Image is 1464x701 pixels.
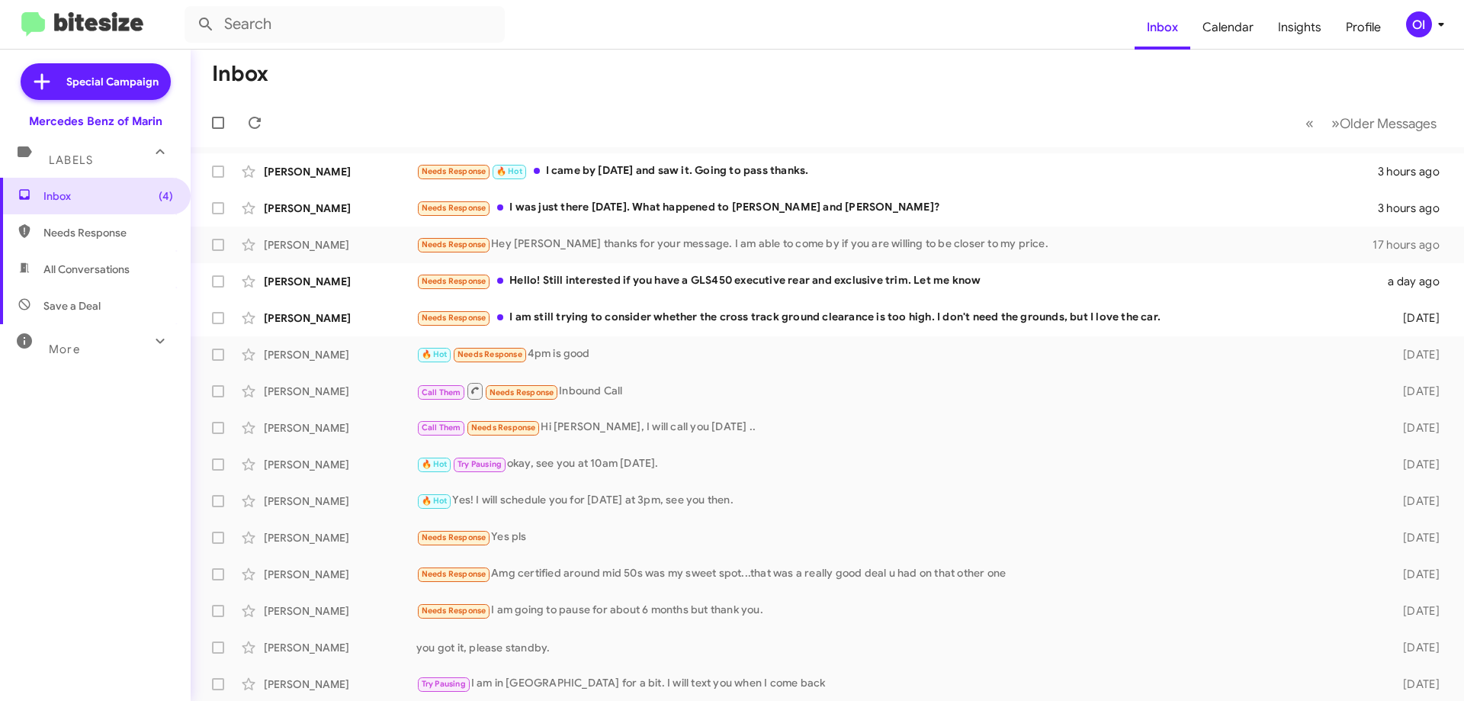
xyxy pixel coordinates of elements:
[422,606,486,616] span: Needs Response
[43,298,101,314] span: Save a Deal
[264,384,416,399] div: [PERSON_NAME]
[416,455,1379,473] div: okay, see you at 10am [DATE].
[422,349,448,359] span: 🔥 Hot
[212,62,268,86] h1: Inbox
[264,420,416,436] div: [PERSON_NAME]
[416,529,1379,546] div: Yes pls
[43,262,130,277] span: All Conversations
[264,201,416,216] div: [PERSON_NAME]
[422,496,448,506] span: 🔥 Hot
[1372,237,1452,252] div: 17 hours ago
[416,492,1379,510] div: Yes! I will schedule you for [DATE] at 3pm, see you then.
[1379,457,1452,472] div: [DATE]
[1379,420,1452,436] div: [DATE]
[264,677,416,692] div: [PERSON_NAME]
[1190,5,1266,50] a: Calendar
[422,532,486,542] span: Needs Response
[416,272,1379,290] div: Hello! Still interested if you have a GLS450 executive rear and exclusive trim. Let me know
[416,162,1378,180] div: I came by [DATE] and saw it. Going to pass thanks.
[490,387,554,397] span: Needs Response
[264,494,416,509] div: [PERSON_NAME]
[416,565,1379,583] div: Amg certified around mid 50s was my sweet spot...that was a really good deal u had on that other one
[1393,11,1447,37] button: OI
[1379,567,1452,582] div: [DATE]
[422,203,486,213] span: Needs Response
[1340,115,1437,132] span: Older Messages
[1379,640,1452,655] div: [DATE]
[1135,5,1190,50] a: Inbox
[43,188,173,204] span: Inbox
[416,346,1379,363] div: 4pm is good
[422,240,486,249] span: Needs Response
[264,164,416,179] div: [PERSON_NAME]
[416,675,1379,693] div: I am in [GEOGRAPHIC_DATA] for a bit. I will text you when I come back
[264,640,416,655] div: [PERSON_NAME]
[416,199,1378,217] div: I was just there [DATE]. What happened to [PERSON_NAME] and [PERSON_NAME]?
[66,74,159,89] span: Special Campaign
[264,457,416,472] div: [PERSON_NAME]
[422,276,486,286] span: Needs Response
[264,310,416,326] div: [PERSON_NAME]
[49,342,80,356] span: More
[1305,114,1314,133] span: «
[1331,114,1340,133] span: »
[471,423,536,432] span: Needs Response
[264,274,416,289] div: [PERSON_NAME]
[1406,11,1432,37] div: OI
[264,603,416,619] div: [PERSON_NAME]
[21,63,171,100] a: Special Campaign
[264,530,416,545] div: [PERSON_NAME]
[422,569,486,579] span: Needs Response
[29,114,162,129] div: Mercedes Benz of Marin
[1296,108,1323,139] button: Previous
[1378,201,1452,216] div: 3 hours ago
[1379,384,1452,399] div: [DATE]
[185,6,505,43] input: Search
[1297,108,1446,139] nav: Page navigation example
[264,347,416,362] div: [PERSON_NAME]
[457,459,502,469] span: Try Pausing
[1334,5,1393,50] a: Profile
[1266,5,1334,50] a: Insights
[416,640,1379,655] div: you got it, please standby.
[416,381,1379,400] div: Inbound Call
[416,236,1372,253] div: Hey [PERSON_NAME] thanks for your message. I am able to come by if you are willing to be closer t...
[1322,108,1446,139] button: Next
[1379,274,1452,289] div: a day ago
[1379,347,1452,362] div: [DATE]
[1379,310,1452,326] div: [DATE]
[43,225,173,240] span: Needs Response
[159,188,173,204] span: (4)
[422,459,448,469] span: 🔥 Hot
[49,153,93,167] span: Labels
[416,309,1379,326] div: I am still trying to consider whether the cross track ground clearance is too high. I don't need ...
[422,313,486,323] span: Needs Response
[264,567,416,582] div: [PERSON_NAME]
[1379,494,1452,509] div: [DATE]
[422,423,461,432] span: Call Them
[1379,530,1452,545] div: [DATE]
[1379,677,1452,692] div: [DATE]
[422,387,461,397] span: Call Them
[264,237,416,252] div: [PERSON_NAME]
[422,166,486,176] span: Needs Response
[416,419,1379,436] div: Hi [PERSON_NAME], I will call you [DATE] ..
[457,349,522,359] span: Needs Response
[1379,603,1452,619] div: [DATE]
[1378,164,1452,179] div: 3 hours ago
[422,679,466,689] span: Try Pausing
[496,166,522,176] span: 🔥 Hot
[416,602,1379,619] div: I am going to pause for about 6 months but thank you.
